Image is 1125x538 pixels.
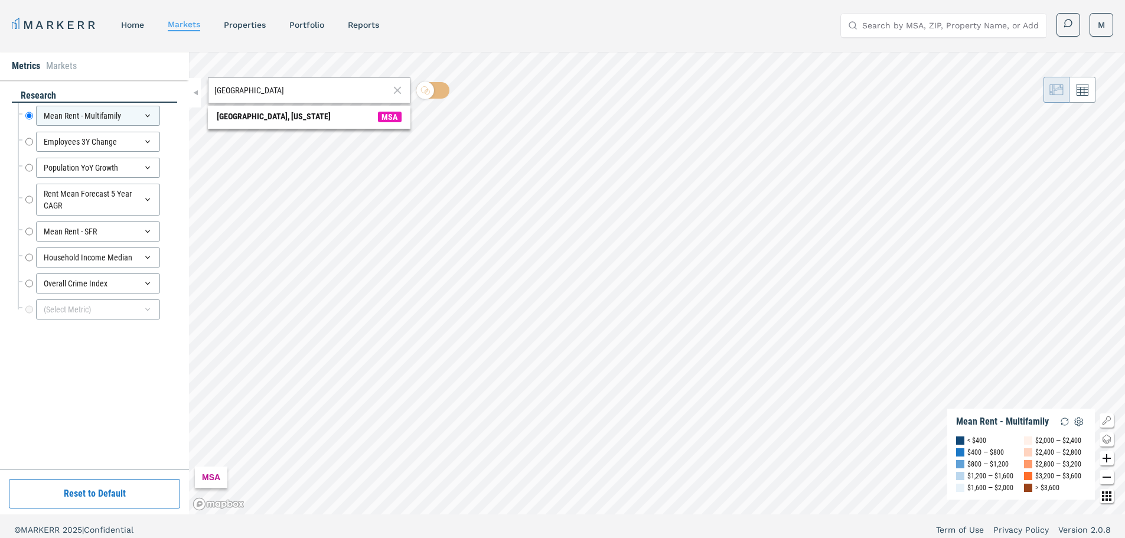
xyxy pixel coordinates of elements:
li: Metrics [12,59,40,73]
a: Mapbox logo [193,497,244,511]
button: M [1090,13,1113,37]
a: Privacy Policy [993,524,1049,536]
button: Show/Hide Legend Map Button [1100,413,1114,428]
div: $2,400 — $2,800 [1035,446,1081,458]
div: [GEOGRAPHIC_DATA], [US_STATE] [217,110,331,123]
div: (Select Metric) [36,299,160,319]
div: $1,200 — $1,600 [967,470,1013,482]
a: Term of Use [936,524,984,536]
div: $800 — $1,200 [967,458,1009,470]
img: Settings [1072,415,1086,429]
div: $2,000 — $2,400 [1035,435,1081,446]
div: $3,200 — $3,600 [1035,470,1081,482]
div: Mean Rent - SFR [36,221,160,242]
div: $400 — $800 [967,446,1004,458]
span: Confidential [84,525,133,534]
div: Household Income Median [36,247,160,268]
div: Population YoY Growth [36,158,160,178]
span: 2025 | [63,525,84,534]
div: $2,800 — $3,200 [1035,458,1081,470]
a: properties [224,20,266,30]
a: Portfolio [289,20,324,30]
div: Rent Mean Forecast 5 Year CAGR [36,184,160,216]
a: Version 2.0.8 [1058,524,1111,536]
div: > $3,600 [1035,482,1059,494]
canvas: Map [189,52,1125,514]
img: Reload Legend [1058,415,1072,429]
a: home [121,20,144,30]
div: Overall Crime Index [36,273,160,294]
button: Zoom in map button [1100,451,1114,465]
button: Zoom out map button [1100,470,1114,484]
div: Employees 3Y Change [36,132,160,152]
div: Mean Rent - Multifamily [956,416,1049,428]
a: MARKERR [12,17,97,33]
a: markets [168,19,200,29]
button: Other options map button [1100,489,1114,503]
span: Search Bar Suggestion Item: Newport, Nebraska [208,107,410,126]
div: MSA [195,467,227,488]
div: research [12,89,177,103]
input: Search by MSA, ZIP, Property Name, or Address [862,14,1039,37]
div: Mean Rent - Multifamily [36,106,160,126]
div: < $400 [967,435,986,446]
input: Search by MSA or ZIP Code [214,84,389,97]
a: reports [348,20,379,30]
span: © [14,525,21,534]
div: $1,600 — $2,000 [967,482,1013,494]
span: MSA [378,112,402,122]
span: MARKERR [21,525,63,534]
span: M [1098,19,1105,31]
li: Markets [46,59,77,73]
button: Reset to Default [9,479,180,508]
button: Change style map button [1100,432,1114,446]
